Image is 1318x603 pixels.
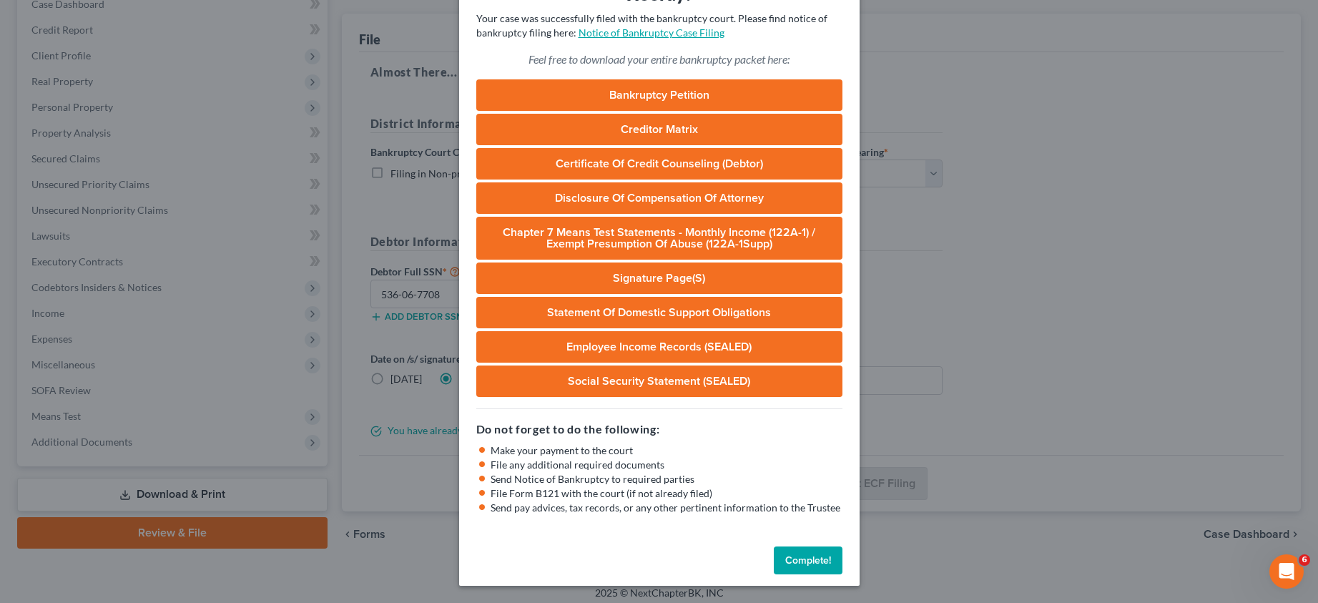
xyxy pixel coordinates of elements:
[476,52,842,68] p: Feel free to download your entire bankruptcy packet here:
[491,486,842,501] li: File Form B121 with the court (if not already filed)
[491,472,842,486] li: Send Notice of Bankruptcy to required parties
[579,26,724,39] a: Notice of Bankruptcy Case Filing
[476,297,842,328] a: Statement of Domestic Support Obligations
[476,263,842,294] a: Signature page(s)
[476,331,842,363] a: Employee Income Records (SEALED)
[476,12,827,39] span: Your case was successfully filed with the bankruptcy court. Please find notice of bankruptcy fili...
[476,182,842,214] a: Disclosure of Compensation of Attorney
[476,217,842,260] a: Chapter 7 Means Test Statements - Monthly Income (122A-1) / Exempt Presumption of Abuse (122A-1Supp)
[491,443,842,458] li: Make your payment to the court
[1269,554,1304,589] iframe: Intercom live chat
[1299,554,1310,566] span: 6
[491,458,842,472] li: File any additional required documents
[476,366,842,397] a: Social Security Statement (SEALED)
[774,546,842,575] button: Complete!
[476,79,842,111] a: Bankruptcy Petition
[491,501,842,515] li: Send pay advices, tax records, or any other pertinent information to the Trustee
[476,114,842,145] a: Creditor Matrix
[476,421,842,438] h5: Do not forget to do the following:
[476,148,842,180] a: Certificate of Credit Counseling (Debtor)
